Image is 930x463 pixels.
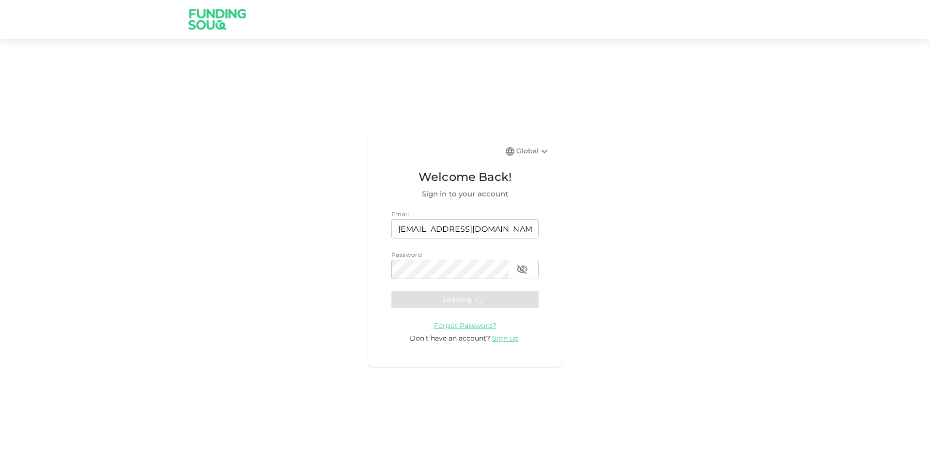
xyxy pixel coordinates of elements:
[391,210,409,218] span: Email
[391,260,509,279] input: password
[391,251,422,258] span: Password
[391,188,539,200] span: Sign in to your account
[434,321,496,330] span: Forgot Password?
[492,334,518,343] span: Sign up
[410,334,490,343] span: Don’t have an account?
[434,321,496,330] a: Forgot Password?
[391,168,539,186] span: Welcome Back!
[516,146,550,157] div: Global
[391,219,539,239] input: email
